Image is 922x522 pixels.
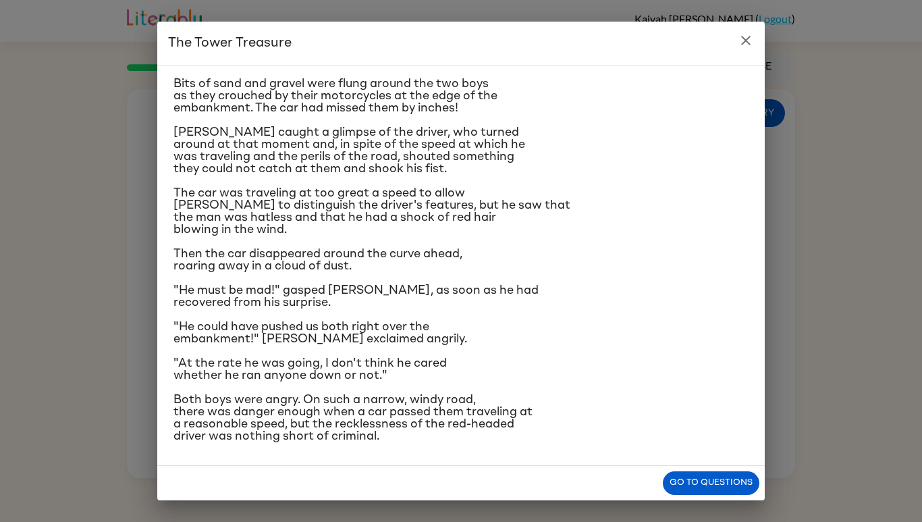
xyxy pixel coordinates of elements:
span: [PERSON_NAME] caught a glimpse of the driver, who turned around at that moment and, in spite of t... [173,126,525,175]
span: Then the car disappeared around the curve ahead, roaring away in a cloud of dust. [173,248,462,272]
button: close [732,27,759,54]
h2: The Tower Treasure [157,22,765,65]
span: Bits of sand and gravel were flung around the two boys as they crouched by their motorcycles at t... [173,78,497,114]
span: The car was traveling at too great a speed to allow [PERSON_NAME] to distinguish the driver's fea... [173,187,570,236]
span: "He must be mad!" gasped [PERSON_NAME], as soon as he had recovered from his surprise. [173,284,539,309]
span: "At the rate he was going, I don't think he cared whether he ran anyone down or not." [173,357,447,382]
span: Both boys were angry. On such a narrow, windy road, there was danger enough when a car passed the... [173,394,533,442]
button: Go to questions [663,471,759,495]
span: "He could have pushed us both right over the embankment!" [PERSON_NAME] exclaimed angrily. [173,321,467,345]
